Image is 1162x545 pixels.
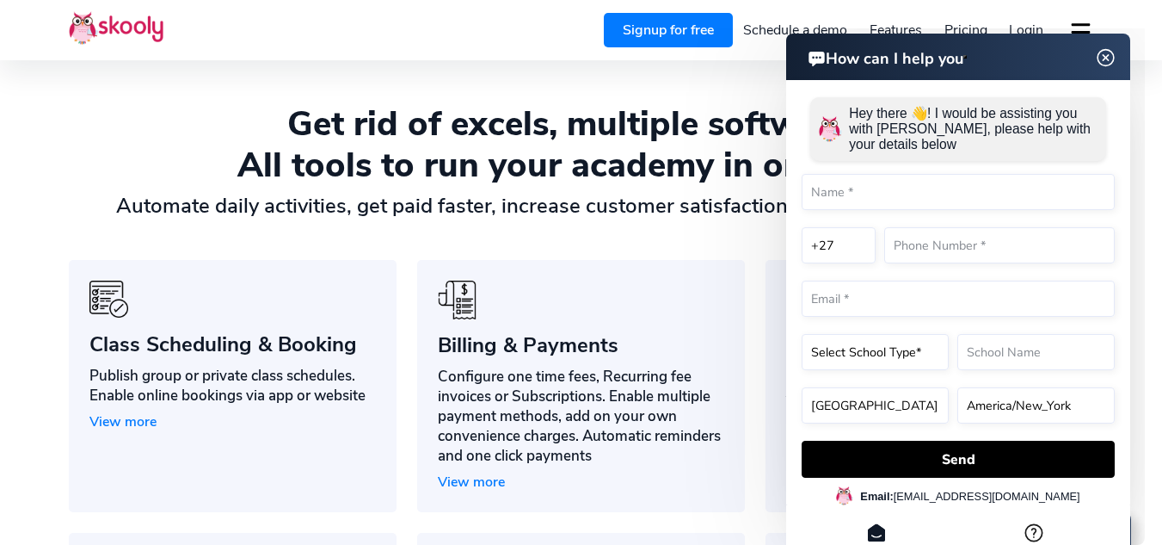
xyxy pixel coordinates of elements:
[69,193,1093,219] div: Automate daily activities, get paid faster, increase customer satisfaction and grow your enrollments
[438,281,476,319] img: icon-benefits-10
[1009,21,1043,40] span: Login
[438,332,724,358] div: Billing & Payments
[89,281,128,319] img: icon-benefits-3
[858,16,933,44] a: Features
[89,366,376,406] div: Publish group or private class schedules. Enable online bookings via app or website
[438,473,505,492] span: View more
[89,412,157,431] span: View more
[733,16,859,44] a: Schedule a demo
[1068,12,1093,52] button: dropdown menu
[933,16,999,44] a: Pricing
[998,16,1054,44] a: Login
[944,21,987,40] span: Pricing
[69,103,1093,145] div: Get rid of excels, multiple softwares.
[69,11,163,45] img: Skooly
[69,260,397,512] a: icon-benefits-3Class Scheduling & BookingPublish group or private class schedules. Enable online ...
[604,13,733,47] a: Signup for free
[438,367,724,466] div: Configure one time fees, Recurring fee invoices or Subscriptions. Enable multiple payment methods...
[89,331,376,357] div: Class Scheduling & Booking
[69,145,1093,186] div: All tools to run your academy in one place.
[417,260,745,512] a: icon-benefits-10Billing & PaymentsConfigure one time fees, Recurring fee invoices or Subscription...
